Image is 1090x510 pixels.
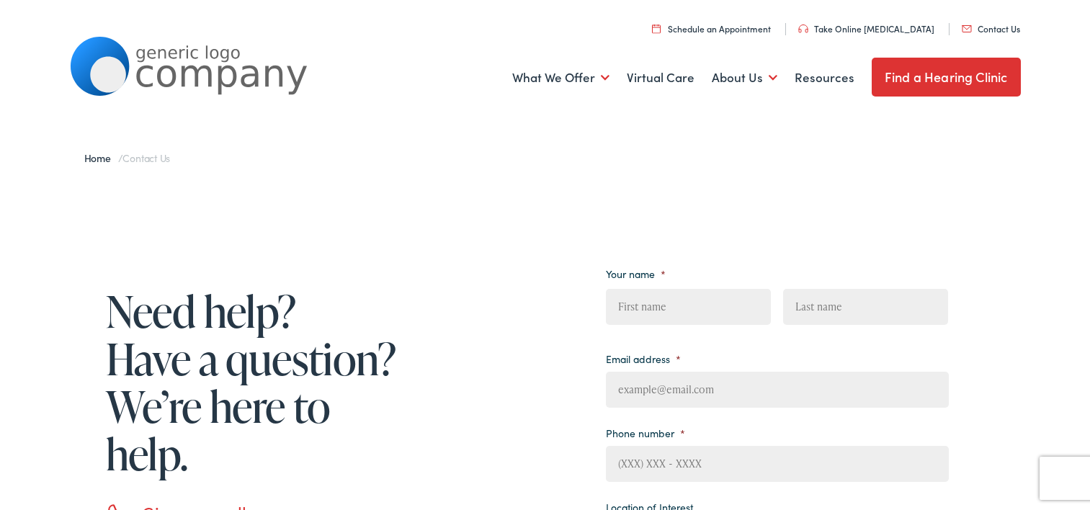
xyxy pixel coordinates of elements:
[606,267,666,280] label: Your name
[606,289,771,325] input: First name
[652,24,661,33] img: utility icon
[606,352,681,365] label: Email address
[712,51,777,104] a: About Us
[627,51,694,104] a: Virtual Care
[652,22,771,35] a: Schedule an Appointment
[512,51,609,104] a: What We Offer
[962,22,1020,35] a: Contact Us
[798,22,934,35] a: Take Online [MEDICAL_DATA]
[84,151,118,165] a: Home
[606,426,685,439] label: Phone number
[872,58,1021,97] a: Find a Hearing Clinic
[606,372,949,408] input: example@email.com
[962,25,972,32] img: utility icon
[84,151,171,165] span: /
[798,24,808,33] img: utility icon
[122,151,170,165] span: Contact Us
[106,287,401,478] h1: Need help? Have a question? We’re here to help.
[606,446,949,482] input: (XXX) XXX - XXXX
[795,51,854,104] a: Resources
[783,289,948,325] input: Last name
